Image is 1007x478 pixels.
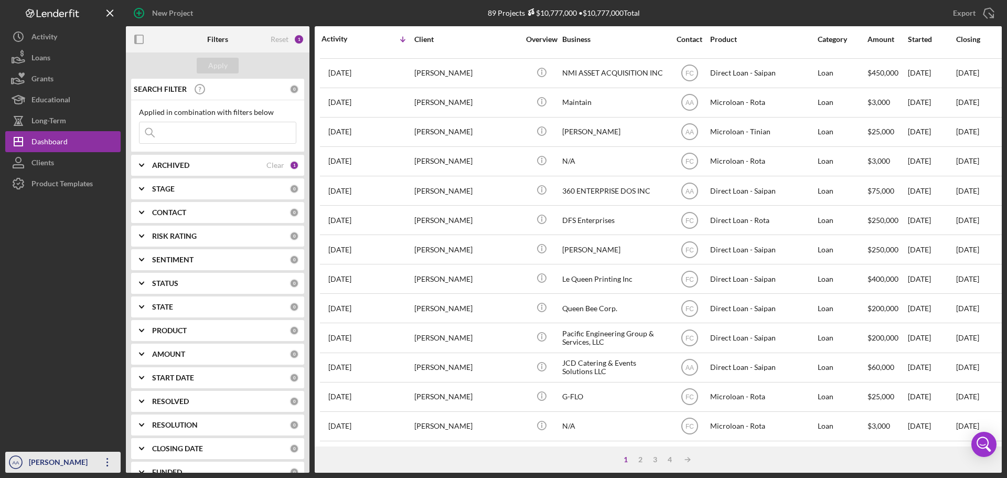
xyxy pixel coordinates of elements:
[956,333,979,342] time: [DATE]
[152,397,189,406] b: RESOLVED
[290,255,299,264] div: 0
[152,256,194,264] b: SENTIMENT
[867,156,890,165] span: $3,000
[710,294,815,322] div: Direct Loan - Saipan
[685,423,694,430] text: FC
[290,373,299,383] div: 0
[31,152,54,176] div: Clients
[685,364,693,371] text: AA
[414,59,519,87] div: [PERSON_NAME]
[908,89,955,116] div: [DATE]
[710,236,815,263] div: Direct Loan - Saipan
[956,216,979,225] time: [DATE]
[31,68,53,92] div: Grants
[31,26,57,50] div: Activity
[328,128,351,136] time: 2025-07-23 01:58
[152,421,198,429] b: RESOLUTION
[5,131,121,152] button: Dashboard
[867,333,898,342] span: $200,000
[710,383,815,411] div: Microloan - Rota
[126,3,203,24] button: New Project
[26,452,94,475] div: [PERSON_NAME]
[562,412,667,440] div: N/A
[152,3,193,24] div: New Project
[414,265,519,293] div: [PERSON_NAME]
[290,208,299,217] div: 0
[328,334,351,342] time: 2025-06-02 23:05
[710,324,815,352] div: Direct Loan - Saipan
[290,231,299,241] div: 0
[134,85,187,93] b: SEARCH FILTER
[956,274,979,283] time: [DATE]
[908,324,955,352] div: [DATE]
[867,98,890,107] span: $3,000
[328,422,351,430] time: 2025-05-16 02:57
[5,26,121,47] button: Activity
[818,236,866,263] div: Loan
[5,68,121,89] button: Grants
[5,452,121,473] button: AA[PERSON_NAME]
[818,206,866,234] div: Loan
[867,304,898,313] span: $200,000
[152,185,175,193] b: STAGE
[648,455,662,464] div: 3
[818,294,866,322] div: Loan
[818,383,866,411] div: Loan
[290,349,299,359] div: 0
[618,455,633,464] div: 1
[152,303,173,311] b: STATE
[328,246,351,254] time: 2025-06-30 03:34
[867,35,907,44] div: Amount
[152,279,178,288] b: STATUS
[818,118,866,146] div: Loan
[818,324,866,352] div: Loan
[152,468,182,476] b: FUNDED
[414,147,519,175] div: [PERSON_NAME]
[710,59,815,87] div: Direct Loan - Saipan
[294,34,304,45] div: 1
[290,184,299,194] div: 0
[152,444,203,453] b: CLOSING DATE
[562,89,667,116] div: Maintain
[971,432,997,457] div: Open Intercom Messenger
[328,216,351,225] time: 2025-07-03 00:59
[414,294,519,322] div: [PERSON_NAME]
[908,265,955,293] div: [DATE]
[152,326,187,335] b: PRODUCT
[5,152,121,173] button: Clients
[328,69,351,77] time: 2025-07-31 05:31
[328,304,351,313] time: 2025-06-10 23:17
[290,84,299,94] div: 0
[908,59,955,87] div: [DATE]
[867,245,898,254] span: $250,000
[31,89,70,113] div: Educational
[956,127,979,136] time: [DATE]
[710,118,815,146] div: Microloan - Tinian
[207,35,228,44] b: Filters
[710,412,815,440] div: Microloan - Rota
[328,275,351,283] time: 2025-06-11 07:06
[953,3,976,24] div: Export
[818,412,866,440] div: Loan
[633,455,648,464] div: 2
[710,206,815,234] div: Direct Loan - Rota
[414,177,519,205] div: [PERSON_NAME]
[562,236,667,263] div: [PERSON_NAME]
[414,89,519,116] div: [PERSON_NAME]
[710,265,815,293] div: Direct Loan - Saipan
[328,392,351,401] time: 2025-05-16 03:45
[322,35,368,43] div: Activity
[328,363,351,371] time: 2025-05-18 20:23
[414,354,519,381] div: [PERSON_NAME]
[662,455,677,464] div: 4
[31,110,66,134] div: Long-Term
[488,8,640,17] div: 89 Projects • $10,777,000 Total
[818,59,866,87] div: Loan
[956,186,979,195] time: [DATE]
[562,354,667,381] div: JCD Catering & Events Solutions LLC
[908,354,955,381] div: [DATE]
[956,304,979,313] time: [DATE]
[956,363,979,371] time: [DATE]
